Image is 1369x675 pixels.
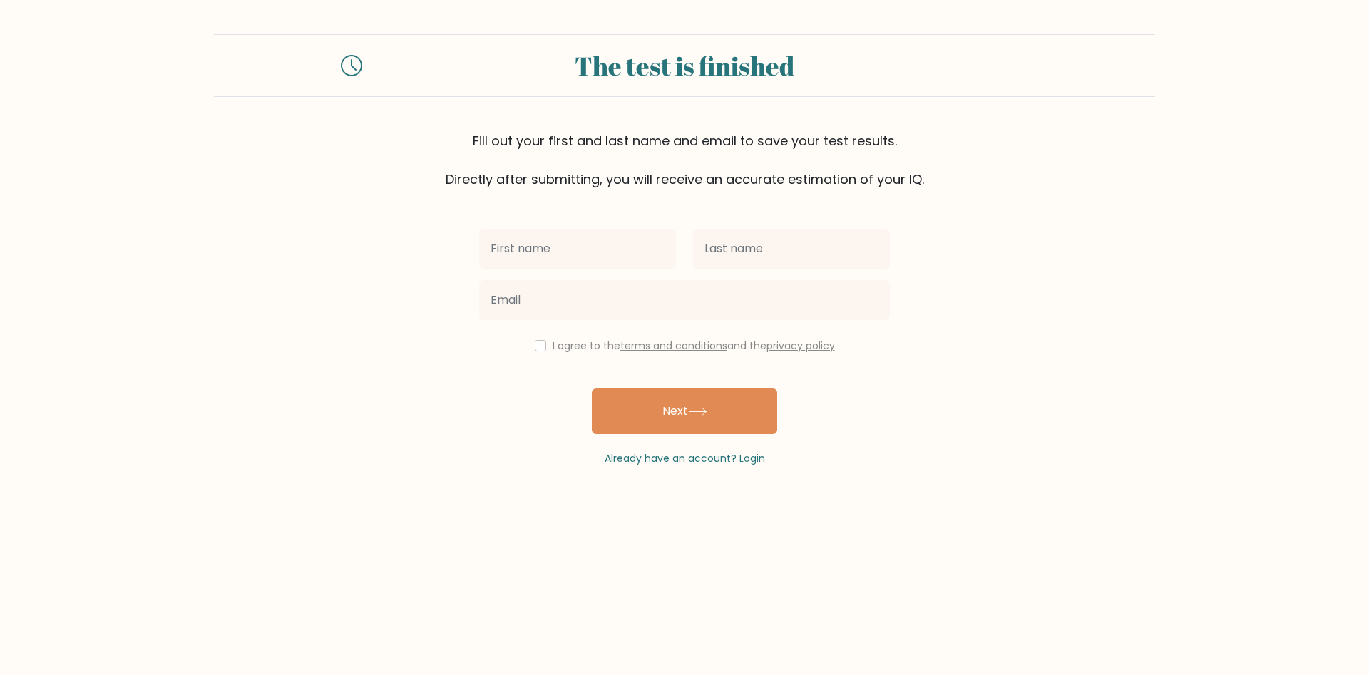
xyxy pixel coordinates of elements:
a: terms and conditions [620,339,727,353]
input: First name [479,229,676,269]
a: Already have an account? Login [605,451,765,465]
button: Next [592,388,777,434]
input: Email [479,280,890,320]
div: The test is finished [379,46,990,85]
input: Last name [693,229,890,269]
a: privacy policy [766,339,835,353]
label: I agree to the and the [553,339,835,353]
div: Fill out your first and last name and email to save your test results. Directly after submitting,... [214,131,1155,189]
